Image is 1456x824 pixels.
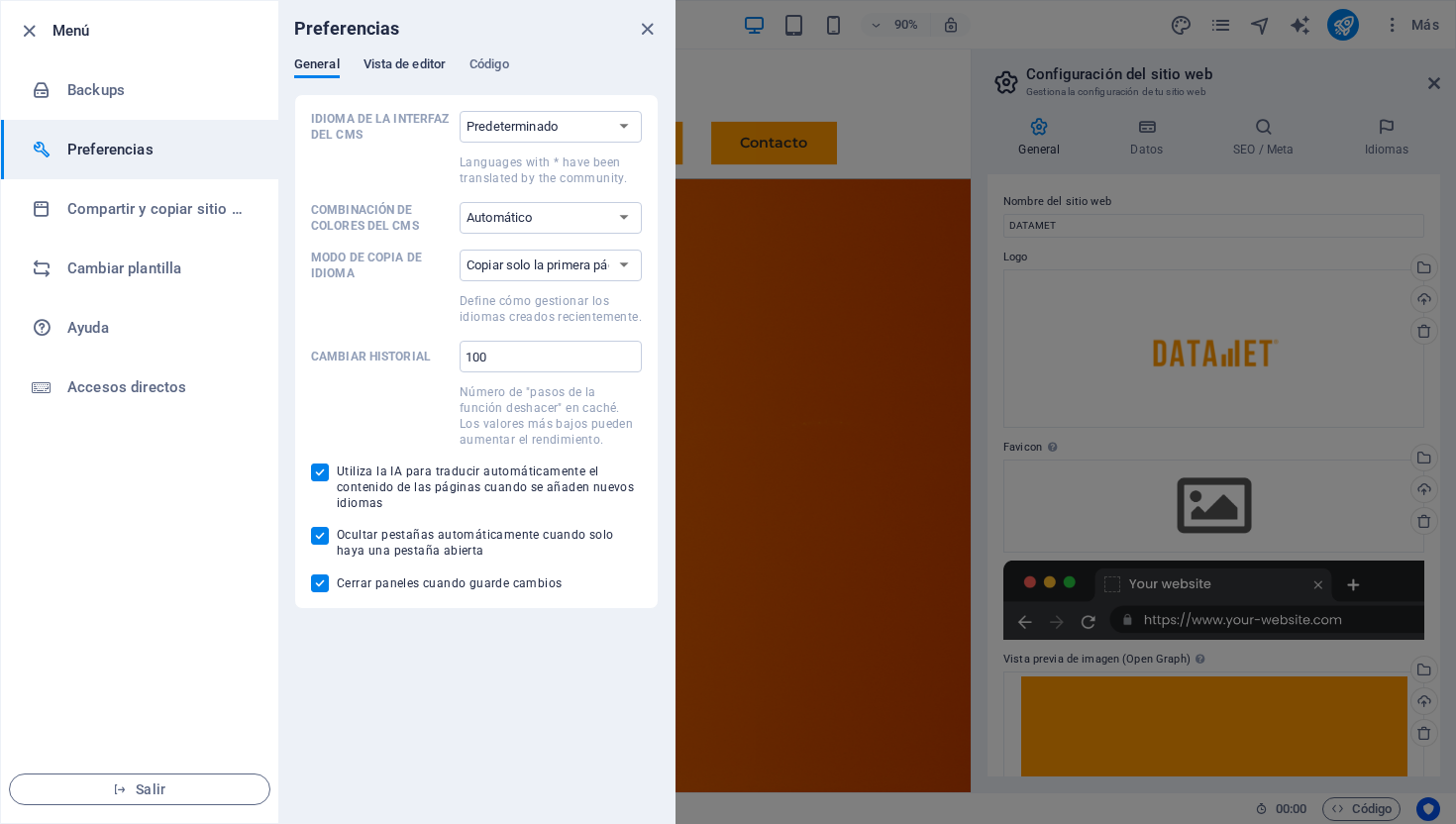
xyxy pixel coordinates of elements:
p: Languages with * have been translated by the community. [460,154,642,186]
h6: Preferencias [67,138,251,161]
select: Modo de copia de idiomaDefine cómo gestionar los idiomas creados recientemente. [460,250,642,281]
a: Ayuda [1,298,278,358]
input: Cambiar historialNúmero de "pasos de la función deshacer" en caché. Los valores más bajos pueden ... [460,341,642,372]
p: Modo de copia de idioma [311,250,452,281]
h6: Ayuda [67,316,251,340]
span: Código [469,52,509,80]
h6: Compartir y copiar sitio web [67,197,251,221]
h6: Menú [52,19,262,43]
span: General [294,52,340,80]
button: close [635,17,659,41]
p: Idioma de la interfaz del CMS [311,111,452,143]
span: Salir [26,781,254,797]
h6: Preferencias [294,17,400,41]
select: Idioma de la interfaz del CMSLanguages with * have been translated by the community. [460,111,642,143]
div: Preferencias [294,56,659,94]
h6: Accesos directos [67,375,251,399]
select: Combinación de colores del CMS [460,202,642,234]
p: Define cómo gestionar los idiomas creados recientemente. [460,293,642,325]
h6: Backups [67,78,251,102]
p: Número de "pasos de la función deshacer" en caché. Los valores más bajos pueden aumentar el rendi... [460,384,642,448]
span: Ocultar pestañas automáticamente cuando solo haya una pestaña abierta [337,527,642,559]
span: Vista de editor [364,52,446,80]
p: Combinación de colores del CMS [311,202,452,234]
h6: Cambiar plantilla [67,257,251,280]
span: Cerrar paneles cuando guarde cambios [337,575,562,591]
span: Utiliza la IA para traducir automáticamente el contenido de las páginas cuando se añaden nuevos i... [337,463,642,511]
p: Cambiar historial [311,349,452,364]
button: Salir [9,773,270,805]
